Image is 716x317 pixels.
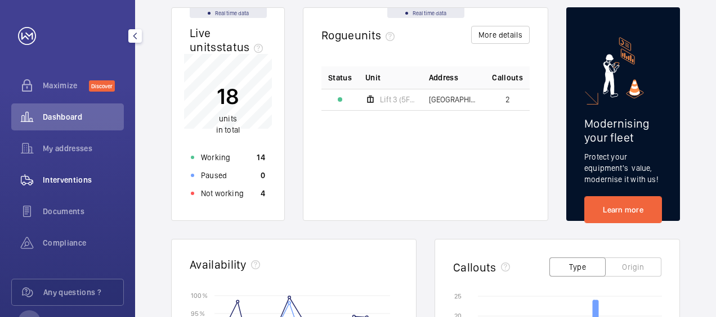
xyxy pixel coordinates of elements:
button: Origin [605,257,661,277]
span: 2 [505,96,510,103]
span: units [355,28,400,42]
button: Type [549,257,606,277]
h2: Callouts [453,260,496,274]
h2: Availability [190,257,247,271]
span: Address [429,72,458,83]
span: Dashboard [43,111,124,123]
span: [GEOGRAPHIC_DATA] - [STREET_ADDRESS][PERSON_NAME] [429,96,479,103]
button: More details [471,26,530,44]
p: Not working [201,188,244,199]
span: Discover [89,80,115,92]
p: in total [216,113,240,135]
p: Status [328,72,352,83]
span: units [219,114,237,123]
span: Any questions ? [43,287,123,298]
text: 100 % [191,291,208,299]
p: 14 [257,152,265,163]
h2: Live units [190,26,267,54]
span: My addresses [43,143,124,154]
p: 18 [216,82,240,110]
span: Unit [365,72,381,83]
p: Protect your equipment's value, modernise it with us! [584,151,662,185]
img: marketing-card.svg [603,37,644,98]
div: Real time data [387,8,464,18]
p: Working [201,152,230,163]
span: Lift 3 (5FL) [380,96,415,103]
h2: Rogue [321,28,399,42]
p: Paused [201,170,227,181]
text: 95 % [191,309,205,317]
a: Learn more [584,196,662,223]
span: Compliance [43,237,124,248]
span: status [217,40,268,54]
span: Maximize [43,80,89,91]
p: 0 [261,170,265,181]
h2: Modernising your fleet [584,116,662,144]
p: 4 [261,188,265,199]
span: Interventions [43,174,124,185]
div: Real time data [190,8,267,18]
span: Documents [43,206,124,217]
text: 25 [454,292,462,300]
span: Callouts [492,72,523,83]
